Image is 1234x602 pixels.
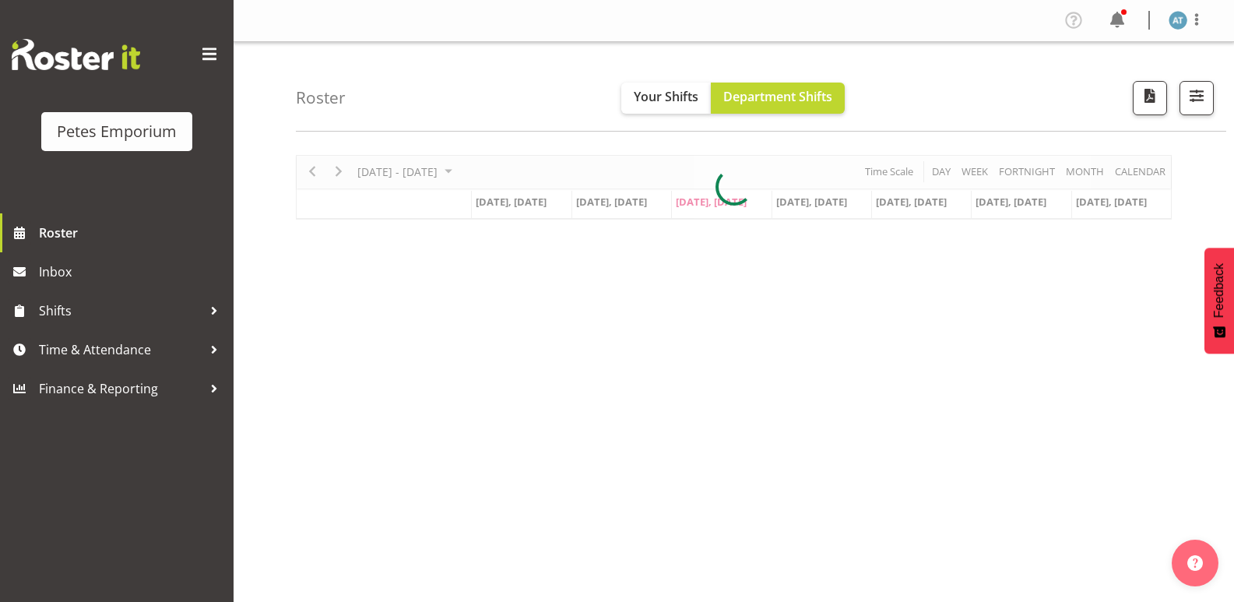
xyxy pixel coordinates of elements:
span: Shifts [39,299,202,322]
h4: Roster [296,89,346,107]
span: Department Shifts [723,88,832,105]
button: Download a PDF of the roster according to the set date range. [1133,81,1167,115]
button: Your Shifts [621,83,711,114]
span: Roster [39,221,226,245]
span: Your Shifts [634,88,698,105]
span: Finance & Reporting [39,377,202,400]
img: Rosterit website logo [12,39,140,70]
button: Filter Shifts [1180,81,1214,115]
div: Petes Emporium [57,120,177,143]
span: Inbox [39,260,226,283]
button: Feedback - Show survey [1204,248,1234,354]
img: alex-micheal-taniwha5364.jpg [1169,11,1187,30]
button: Department Shifts [711,83,845,114]
span: Time & Attendance [39,338,202,361]
span: Feedback [1212,263,1226,318]
img: help-xxl-2.png [1187,555,1203,571]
